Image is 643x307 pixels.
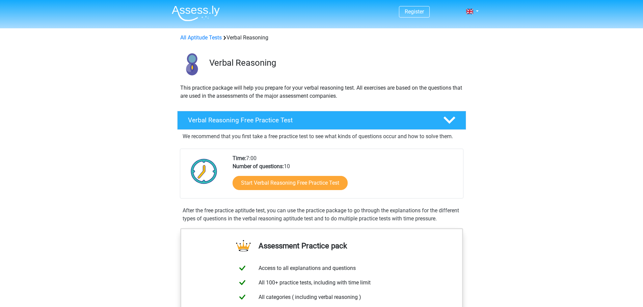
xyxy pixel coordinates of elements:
[187,154,221,188] img: Clock
[405,8,424,15] a: Register
[227,154,463,198] div: 7:00 10
[233,176,348,190] a: Start Verbal Reasoning Free Practice Test
[180,207,463,223] div: After the free practice aptitude test, you can use the practice package to go through the explana...
[233,155,246,161] b: Time:
[172,5,220,21] img: Assessly
[209,58,461,68] h3: Verbal Reasoning
[175,111,469,130] a: Verbal Reasoning Free Practice Test
[178,50,206,79] img: verbal reasoning
[183,132,461,141] p: We recommend that you first take a free practice test to see what kinds of questions occur and ho...
[188,116,432,124] h4: Verbal Reasoning Free Practice Test
[178,34,466,42] div: Verbal Reasoning
[233,163,284,170] b: Number of questions:
[180,34,222,41] a: All Aptitude Tests
[180,84,463,100] p: This practice package will help you prepare for your verbal reasoning test. All exercises are bas...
